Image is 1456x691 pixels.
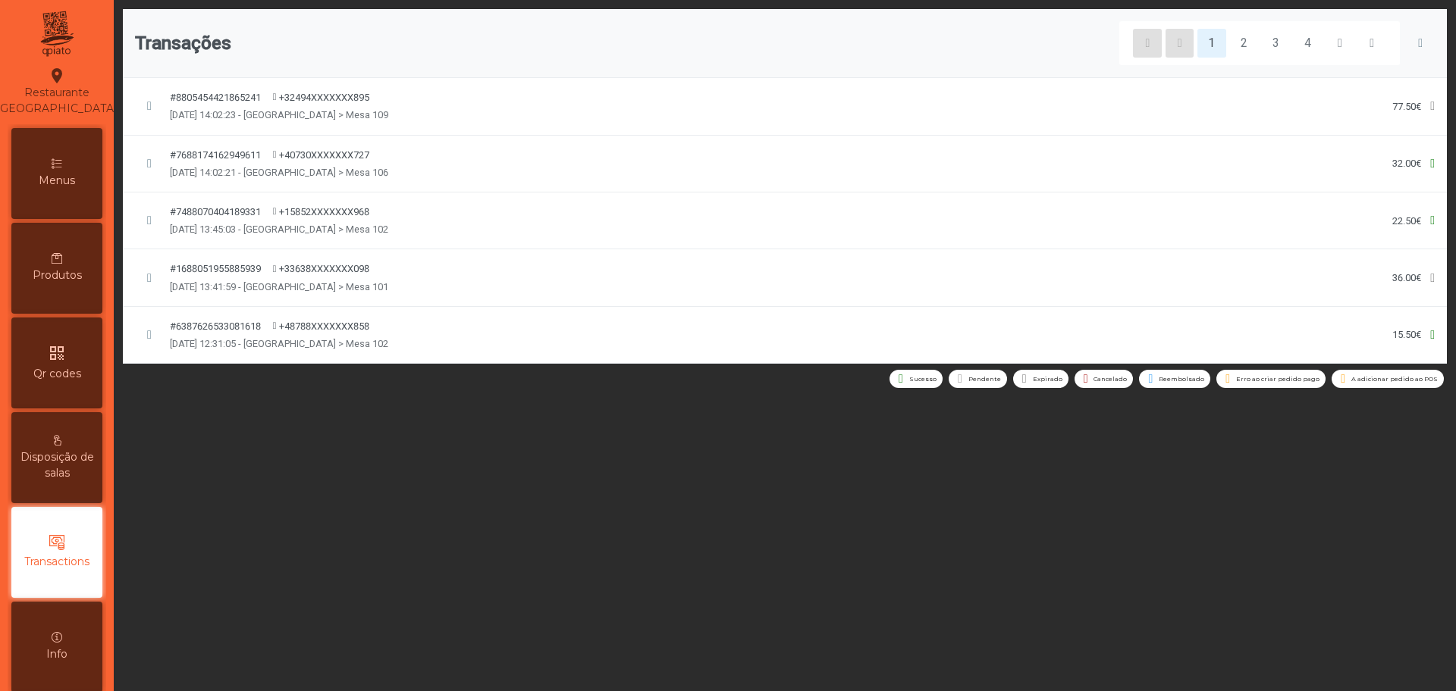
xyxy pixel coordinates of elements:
[15,449,99,481] span: Disposição de salas
[1159,374,1204,383] span: Reembolsado
[170,319,261,333] div: #6387626533081618
[1197,29,1226,58] button: 1
[1294,29,1323,58] button: 4
[1392,327,1421,342] div: 15.50€
[1392,214,1421,228] div: 22.50€
[170,222,388,236] span: [DATE] 13:45:03 - [GEOGRAPHIC_DATA] > Mesa 102
[1033,374,1062,383] span: Expirado
[46,646,67,662] span: Info
[1351,374,1438,383] span: A adicionar pedido ao POS
[968,374,1001,383] span: Pendente
[33,267,82,283] span: Produtos
[170,90,261,105] div: #8805454421865241
[24,554,89,570] span: Transactions
[909,374,937,383] span: Sucesso
[1262,29,1291,58] button: 3
[1392,99,1421,114] div: 77.50€
[170,148,261,162] div: #7688174162949611
[1392,156,1421,170] div: 32.00€
[1236,374,1319,383] span: Erro ao criar pedido pago
[279,261,369,276] span: +33638XXXXXXX098
[135,30,231,57] span: Transações
[1229,29,1258,58] button: 2
[170,165,388,180] span: [DATE] 14:02:21 - [GEOGRAPHIC_DATA] > Mesa 106
[1094,374,1127,383] span: Cancelado
[279,148,369,162] span: +40730XXXXXXX727
[279,205,369,219] span: +15852XXXXXXX968
[38,8,75,61] img: qpiato
[39,173,75,189] span: Menus
[48,344,66,362] i: qr_code
[279,319,369,333] span: +48788XXXXXXX858
[279,90,369,105] span: +32494XXXXXXX895
[170,205,261,219] div: #7488070404189331
[33,366,81,382] span: Qr codes
[48,67,66,85] i: location_on
[170,261,261,276] div: #1688051955885939
[170,108,388,122] span: [DATE] 14:02:23 - [GEOGRAPHIC_DATA] > Mesa 109
[170,280,388,294] span: [DATE] 13:41:59 - [GEOGRAPHIC_DATA] > Mesa 101
[1392,270,1421,285] div: 36.00€
[170,336,388,351] span: [DATE] 12:31:05 - [GEOGRAPHIC_DATA] > Mesa 102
